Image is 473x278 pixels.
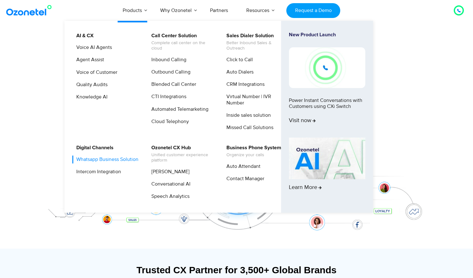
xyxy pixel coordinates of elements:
[72,156,139,163] a: Whatsapp Business Solution
[147,118,190,126] a: Cloud Telephony
[72,44,113,51] a: Voice AI Agents
[39,87,434,94] div: Turn every conversation into a growth engine for your enterprise.
[151,152,213,163] span: Unified customer experience platform
[147,105,209,113] a: Automated Telemarketing
[222,32,289,52] a: Sales Dialer SolutionBetter Inbound Sales & Outreach
[289,138,365,179] img: AI
[147,32,214,52] a: Call Center SolutionComplete call center on the cloud
[226,40,289,51] span: Better Inbound Sales & Outreach
[147,168,190,176] a: [PERSON_NAME]
[39,40,434,60] div: Orchestrate Intelligent
[222,56,254,64] a: Click to Call
[72,93,108,101] a: Knowledge AI
[222,144,282,159] a: Business Phone SystemOrganize your calls
[147,80,197,88] a: Blended Call Center
[222,124,274,132] a: Missed Call Solutions
[222,68,254,76] a: Auto Dialers
[72,81,108,89] a: Quality Audits
[289,47,365,88] img: New-Project-17.png
[226,152,281,158] span: Organize your calls
[222,93,289,107] a: Virtual Number | IVR Number
[147,93,187,101] a: CTI Integrations
[222,80,266,88] a: CRM Integrations
[147,180,191,188] a: Conversational AI
[72,68,118,76] a: Voice of Customer
[72,56,105,64] a: Agent Assist
[289,117,316,124] span: Visit now
[147,56,187,64] a: Inbound Calling
[286,3,340,18] a: Request a Demo
[72,32,95,40] a: AI & CX
[43,264,430,275] div: Trusted CX Partner for 3,500+ Global Brands
[289,32,365,135] a: New Product LaunchPower Instant Conversations with Customers using CXi SwitchVisit now
[72,144,114,152] a: Digital Channels
[222,111,272,119] a: Inside sales solution
[147,68,191,76] a: Outbound Calling
[39,56,434,87] div: Customer Experiences
[147,192,190,200] a: Speech Analytics
[289,184,322,191] span: Learn More
[147,144,214,164] a: Ozonetel CX HubUnified customer experience platform
[222,163,261,170] a: Auto Attendant
[222,175,265,183] a: Contact Manager
[289,138,365,202] a: Learn More
[151,40,213,51] span: Complete call center on the cloud
[72,168,122,176] a: Intercom Integration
